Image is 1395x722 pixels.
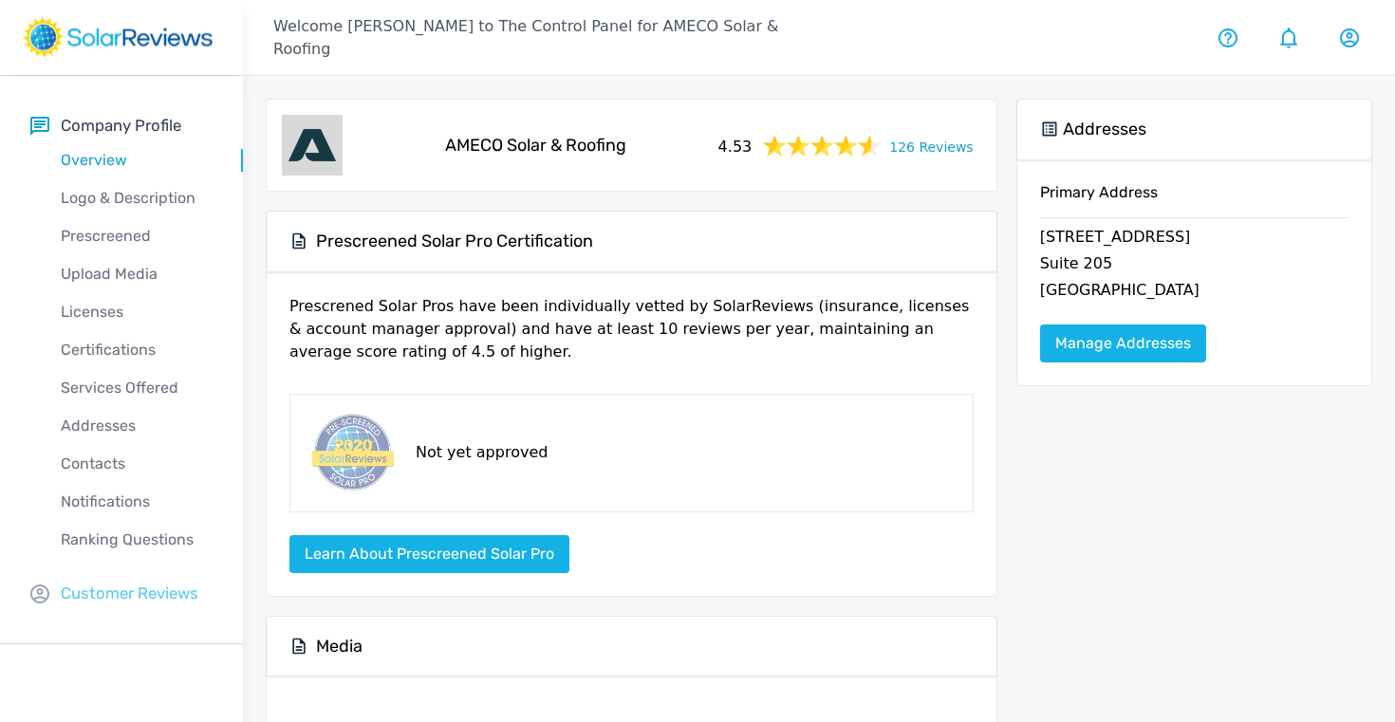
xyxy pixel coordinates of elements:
p: Contacts [30,453,243,475]
p: Prescreened [30,225,243,248]
a: Licenses [30,293,243,331]
p: Customer Reviews [61,582,198,605]
span: 4.53 [718,132,753,158]
a: Ranking Questions [30,521,243,559]
a: Learn about Prescreened Solar Pro [289,545,569,563]
p: Licenses [30,301,243,324]
p: [GEOGRAPHIC_DATA] [1040,279,1348,305]
p: Addresses [30,415,243,437]
h5: AMECO Solar & Roofing [445,135,626,157]
a: Upload Media [30,255,243,293]
p: Services Offered [30,377,243,399]
button: Learn about Prescreened Solar Pro [289,535,569,573]
p: [STREET_ADDRESS] [1040,226,1348,252]
a: Prescreened [30,217,243,255]
a: Overview [30,141,243,179]
h5: Addresses [1063,119,1146,140]
a: Logo & Description [30,179,243,217]
p: Logo & Description [30,187,243,210]
p: Suite 205 [1040,252,1348,279]
p: Prescrened Solar Pros have been individually vetted by SolarReviews (insurance, licenses & accoun... [289,295,974,379]
h6: Primary Address [1040,183,1348,217]
h5: Media [316,636,363,657]
p: Notifications [30,491,243,513]
p: Welcome [PERSON_NAME] to The Control Panel for AMECO Solar & Roofing [273,15,819,61]
a: Addresses [30,407,243,445]
h5: Prescreened Solar Pro Certification [316,231,593,252]
p: Ranking Questions [30,528,243,551]
p: Company Profile [61,114,181,138]
a: Notifications [30,483,243,521]
a: Services Offered [30,369,243,407]
a: Manage Addresses [1040,324,1206,362]
p: Overview [30,149,243,172]
p: Not yet approved [416,441,548,464]
a: Certifications [30,331,243,369]
a: Contacts [30,445,243,483]
img: prescreened-badge.png [306,410,397,496]
a: 126 Reviews [889,134,973,157]
p: Upload Media [30,263,243,286]
p: Certifications [30,339,243,361]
